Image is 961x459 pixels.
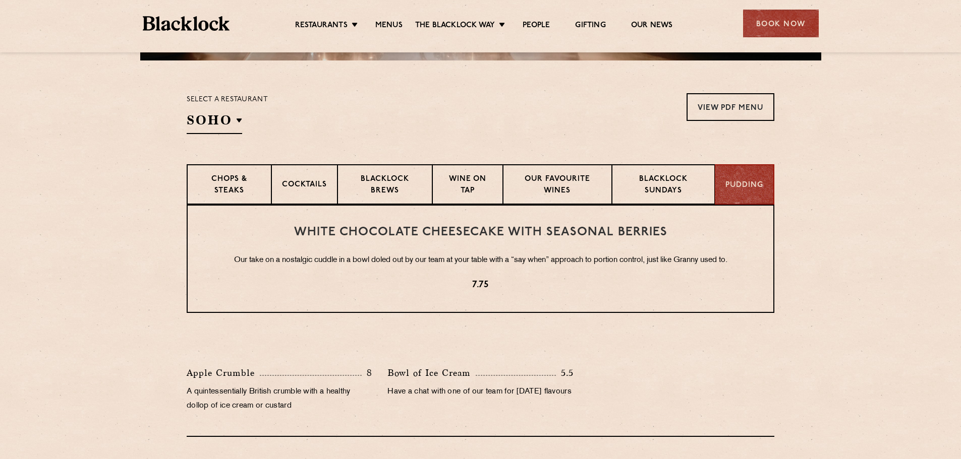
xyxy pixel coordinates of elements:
[514,174,601,198] p: Our favourite wines
[575,21,605,32] a: Gifting
[198,174,261,198] p: Chops & Steaks
[687,93,774,121] a: View PDF Menu
[208,254,753,267] p: Our take on a nostalgic cuddle in a bowl doled out by our team at your table with a “say when” ap...
[143,16,230,31] img: BL_Textured_Logo-footer-cropped.svg
[375,21,403,32] a: Menus
[523,21,550,32] a: People
[295,21,348,32] a: Restaurants
[415,21,495,32] a: The Blacklock Way
[743,10,819,37] div: Book Now
[187,111,242,134] h2: SOHO
[187,385,372,413] p: A quintessentially British crumble with a healthy dollop of ice cream or custard
[208,279,753,292] p: 7.75
[443,174,492,198] p: Wine on Tap
[387,366,476,380] p: Bowl of Ice Cream
[208,226,753,239] h3: White Chocolate Cheesecake with Seasonal Berries
[187,93,268,106] p: Select a restaurant
[348,174,422,198] p: Blacklock Brews
[362,366,372,379] p: 8
[556,366,574,379] p: 5.5
[282,179,327,192] p: Cocktails
[725,180,763,191] p: Pudding
[631,21,673,32] a: Our News
[623,174,704,198] p: Blacklock Sundays
[387,385,573,399] p: Have a chat with one of our team for [DATE] flavours
[187,366,260,380] p: Apple Crumble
